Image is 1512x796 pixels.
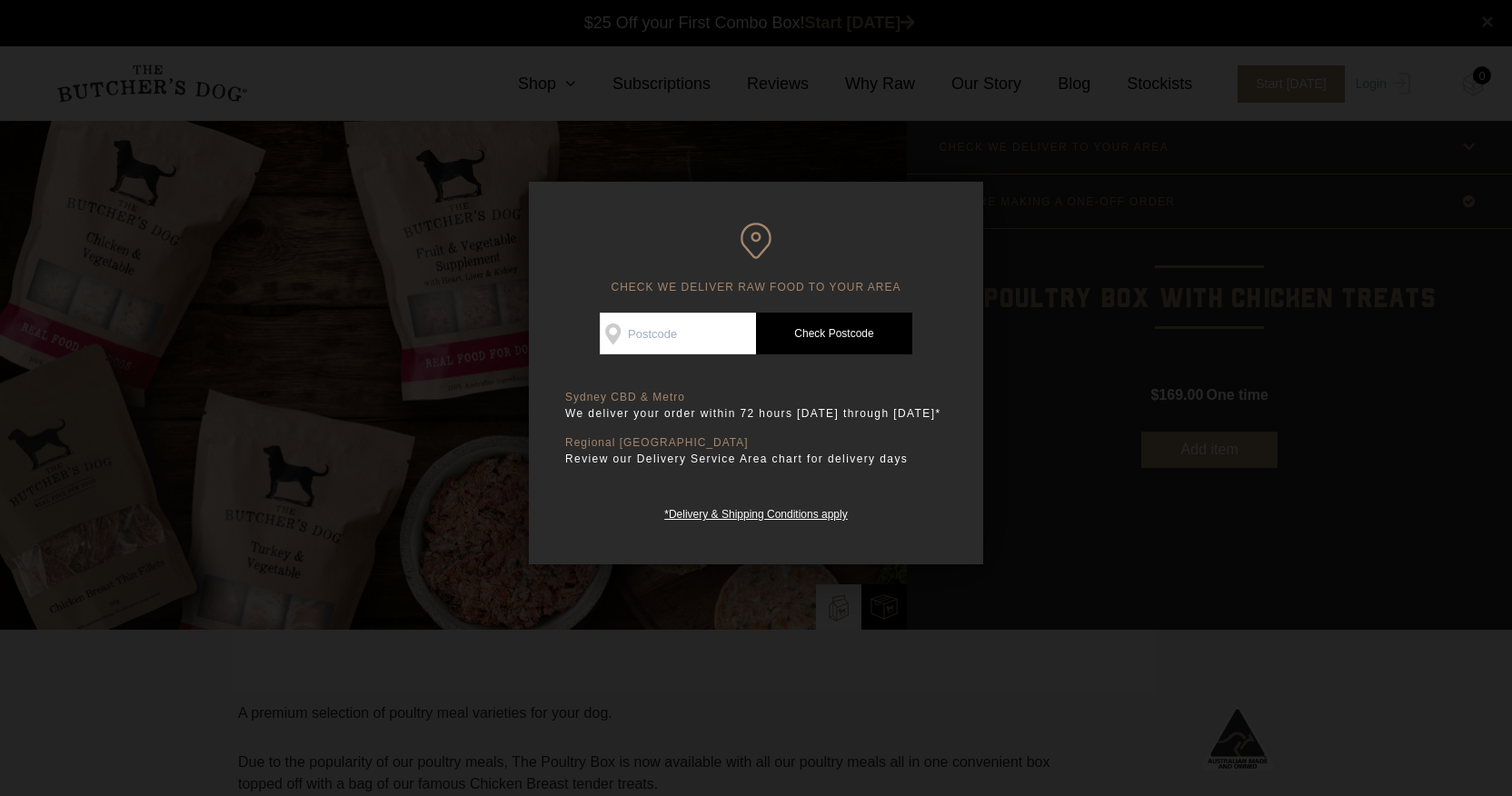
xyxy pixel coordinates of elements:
[565,436,947,450] p: Regional [GEOGRAPHIC_DATA]
[565,450,947,468] p: Review our Delivery Service Area chart for delivery days
[664,503,847,521] a: *Delivery & Shipping Conditions apply
[565,223,947,294] h6: CHECK WE DELIVER RAW FOOD TO YOUR AREA
[756,313,912,354] a: Check Postcode
[600,313,756,354] input: Postcode
[565,391,947,404] p: Sydney CBD & Metro
[565,404,947,423] p: We deliver your order within 72 hours [DATE] through [DATE]*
